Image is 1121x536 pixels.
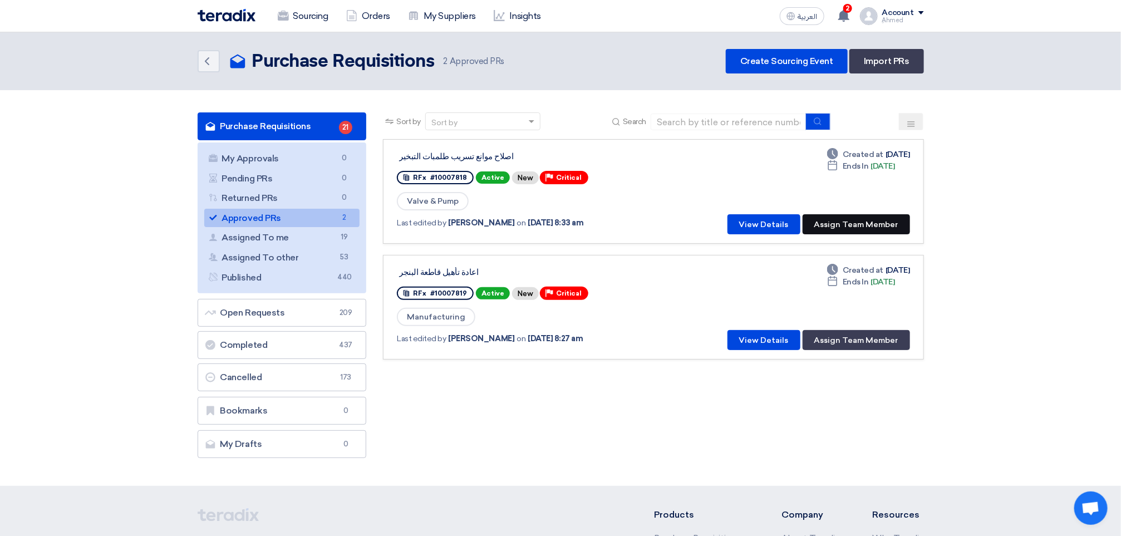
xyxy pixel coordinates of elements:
[651,114,807,130] input: Search by title or reference number
[430,289,467,297] span: #10007819
[339,405,352,416] span: 0
[431,117,458,129] div: Sort by
[397,192,469,210] span: Valve & Pump
[204,169,360,188] a: Pending PRs
[339,372,352,383] span: 173
[827,160,895,172] div: [DATE]
[780,7,824,25] button: العربية
[443,55,504,68] span: Approved PRs
[843,276,869,288] span: Ends In
[556,174,582,181] span: Critical
[843,264,883,276] span: Created at
[204,268,360,287] a: Published
[882,8,914,18] div: Account
[512,171,539,184] div: New
[204,228,360,247] a: Assigned To me
[198,331,367,359] a: Completed437
[843,160,869,172] span: Ends In
[204,149,360,168] a: My Approvals
[198,112,367,140] a: Purchase Requisitions21
[528,333,583,345] span: [DATE] 8:27 am
[726,49,848,73] a: Create Sourcing Event
[623,116,646,127] span: Search
[337,153,351,164] span: 0
[198,363,367,391] a: Cancelled173
[449,333,515,345] span: [PERSON_NAME]
[485,4,550,28] a: Insights
[269,4,337,28] a: Sourcing
[339,340,352,351] span: 437
[252,51,435,73] h2: Purchase Requisitions
[339,121,352,134] span: 21
[727,330,800,350] button: View Details
[339,439,352,450] span: 0
[198,397,367,425] a: Bookmarks0
[512,287,539,300] div: New
[204,209,360,228] a: Approved PRs
[198,9,255,22] img: Teradix logo
[449,217,515,229] span: [PERSON_NAME]
[396,116,421,127] span: Sort by
[528,217,583,229] span: [DATE] 8:33 am
[517,333,525,345] span: on
[882,17,924,23] div: ِAhmed
[556,289,582,297] span: Critical
[476,171,510,184] span: Active
[399,151,677,161] div: اصلاح موانع تسريب طلمبات التبخير
[337,212,351,224] span: 2
[337,232,351,243] span: 19
[827,149,909,160] div: [DATE]
[476,287,510,299] span: Active
[803,214,910,234] button: Assign Team Member
[337,4,399,28] a: Orders
[727,214,800,234] button: View Details
[204,248,360,267] a: Assigned To other
[397,217,446,229] span: Last edited by
[204,189,360,208] a: Returned PRs
[443,56,448,66] span: 2
[803,330,910,350] button: Assign Team Member
[399,4,485,28] a: My Suppliers
[430,174,467,181] span: #10007818
[198,430,367,458] a: My Drafts0
[798,13,818,21] span: العربية
[843,149,883,160] span: Created at
[413,174,426,181] span: RFx
[399,267,677,277] div: اعادة تأهيل قاطعة البنجر
[198,299,367,327] a: Open Requests209
[781,508,839,522] li: Company
[413,289,426,297] span: RFx
[843,4,852,13] span: 2
[517,217,525,229] span: on
[339,307,352,318] span: 209
[827,276,895,288] div: [DATE]
[337,252,351,263] span: 53
[849,49,923,73] a: Import PRs
[397,333,446,345] span: Last edited by
[337,173,351,184] span: 0
[873,508,924,522] li: Resources
[860,7,878,25] img: profile_test.png
[827,264,909,276] div: [DATE]
[1074,491,1108,525] a: Open chat
[337,192,351,204] span: 0
[337,272,351,283] span: 440
[654,508,748,522] li: Products
[397,308,475,326] span: Manufacturing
